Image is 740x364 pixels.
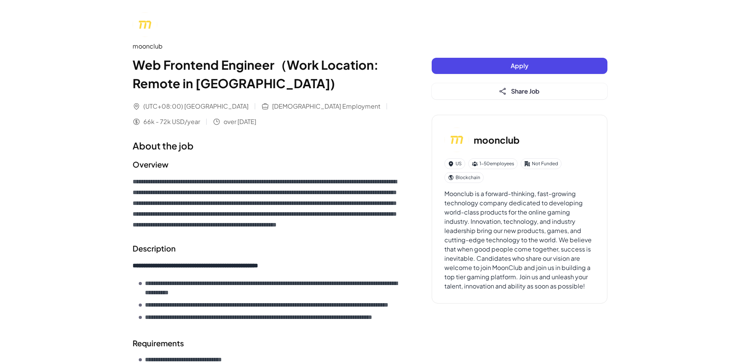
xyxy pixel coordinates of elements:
[432,83,607,99] button: Share Job
[133,337,401,349] h2: Requirements
[511,62,528,70] span: Apply
[444,172,484,183] div: Blockchain
[133,42,401,51] div: moonclub
[432,58,607,74] button: Apply
[444,158,465,169] div: US
[133,139,401,153] h1: About the job
[474,133,520,147] h3: moonclub
[272,102,380,111] span: [DEMOGRAPHIC_DATA] Employment
[133,55,401,92] h1: Web Frontend Engineer（Work Location: Remote in [GEOGRAPHIC_DATA])
[133,12,157,37] img: mo
[444,127,469,152] img: mo
[468,158,518,169] div: 1-50 employees
[143,117,200,126] span: 66k - 72k USD/year
[133,159,401,170] h2: Overview
[511,87,540,95] span: Share Job
[224,117,256,126] span: over [DATE]
[143,102,249,111] span: (UTC+08:00) [GEOGRAPHIC_DATA]
[521,158,562,169] div: Not Funded
[444,189,595,291] div: Moonclub is a forward-thinking, fast-growing technology company dedicated to developing world-cla...
[133,243,401,254] h2: Description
